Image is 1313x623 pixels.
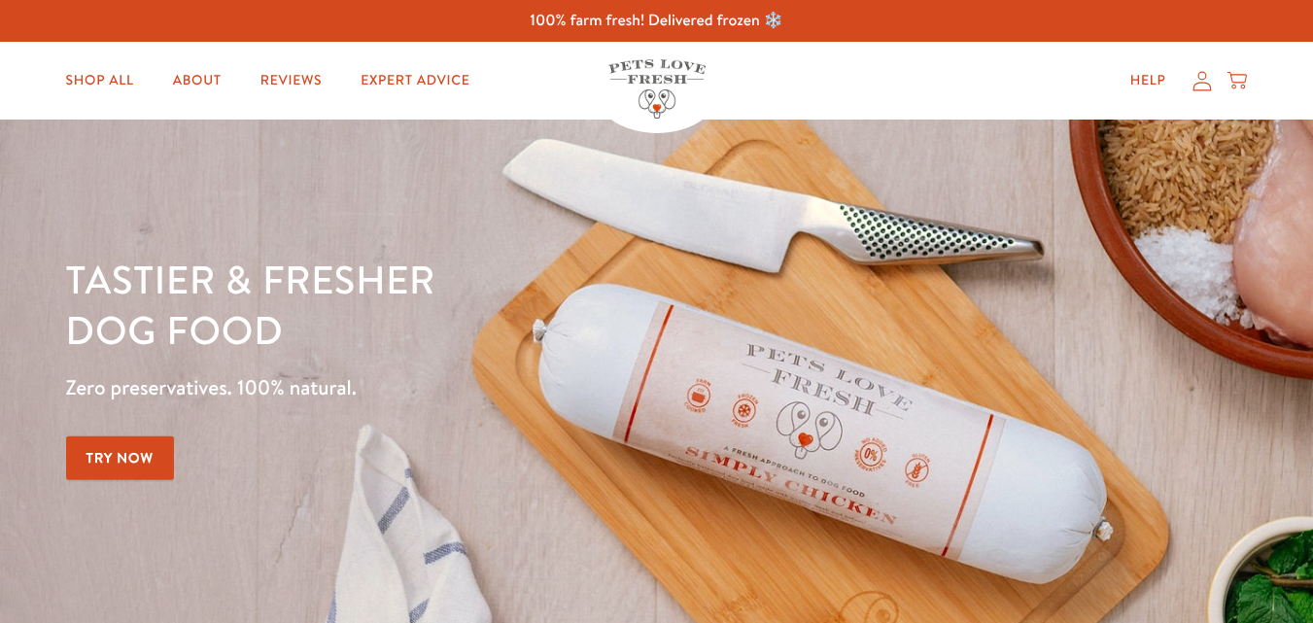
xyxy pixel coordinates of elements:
a: Try Now [66,436,175,480]
a: Expert Advice [345,61,485,100]
a: Help [1115,61,1182,100]
a: About [157,61,237,100]
img: Pets Love Fresh [608,59,706,119]
a: Shop All [51,61,150,100]
a: Reviews [245,61,337,100]
p: Zero preservatives. 100% natural. [66,370,854,405]
h1: Tastier & fresher dog food [66,254,854,355]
